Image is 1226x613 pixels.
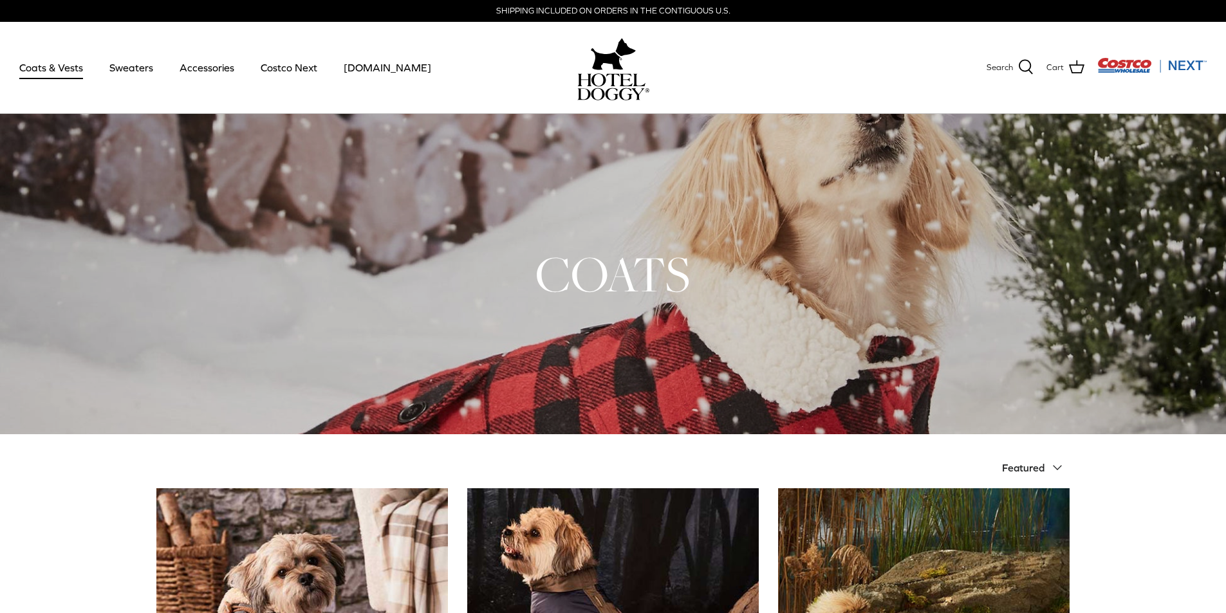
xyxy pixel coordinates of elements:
button: Featured [1002,453,1070,482]
a: Cart [1046,59,1084,76]
a: Sweaters [98,46,165,89]
span: Cart [1046,61,1064,75]
a: Visit Costco Next [1097,66,1207,75]
h1: COATS [156,242,1070,306]
img: Costco Next [1097,57,1207,73]
span: Featured [1002,462,1045,473]
a: hoteldoggy.com hoteldoggycom [577,35,649,100]
a: Costco Next [249,46,329,89]
a: Search [987,59,1034,76]
span: Search [987,61,1013,75]
img: hoteldoggy.com [591,35,636,73]
a: Coats & Vests [8,46,95,89]
img: hoteldoggycom [577,73,649,100]
a: Accessories [168,46,246,89]
a: [DOMAIN_NAME] [332,46,443,89]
